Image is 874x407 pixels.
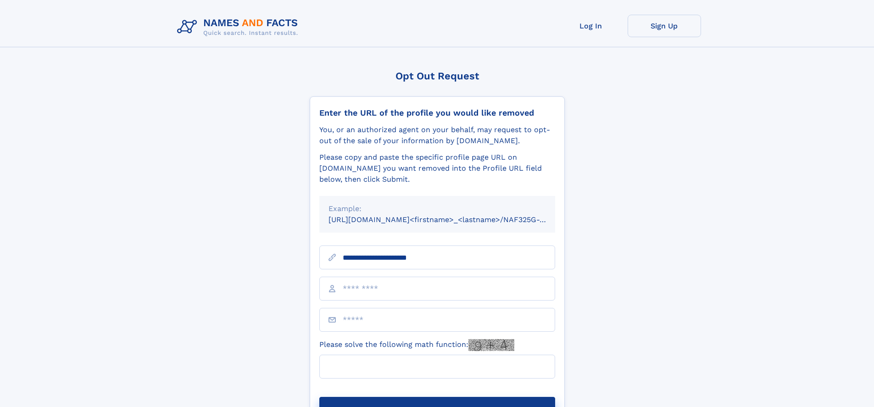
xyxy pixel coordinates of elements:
a: Sign Up [628,15,701,37]
div: Please copy and paste the specific profile page URL on [DOMAIN_NAME] you want removed into the Pr... [319,152,555,185]
div: Enter the URL of the profile you would like removed [319,108,555,118]
img: Logo Names and Facts [173,15,306,39]
div: Example: [328,203,546,214]
a: Log In [554,15,628,37]
label: Please solve the following math function: [319,339,514,351]
small: [URL][DOMAIN_NAME]<firstname>_<lastname>/NAF325G-xxxxxxxx [328,215,573,224]
div: You, or an authorized agent on your behalf, may request to opt-out of the sale of your informatio... [319,124,555,146]
div: Opt Out Request [310,70,565,82]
